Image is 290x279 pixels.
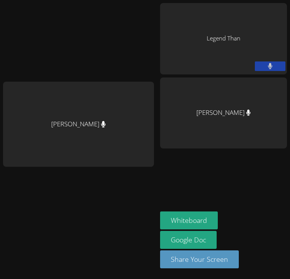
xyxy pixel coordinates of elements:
[3,82,154,166] div: [PERSON_NAME]
[160,231,217,249] a: Google Doc
[160,250,239,268] button: Share Your Screen
[160,77,287,149] div: [PERSON_NAME]
[160,211,218,229] button: Whiteboard
[160,3,287,74] div: Legend Than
